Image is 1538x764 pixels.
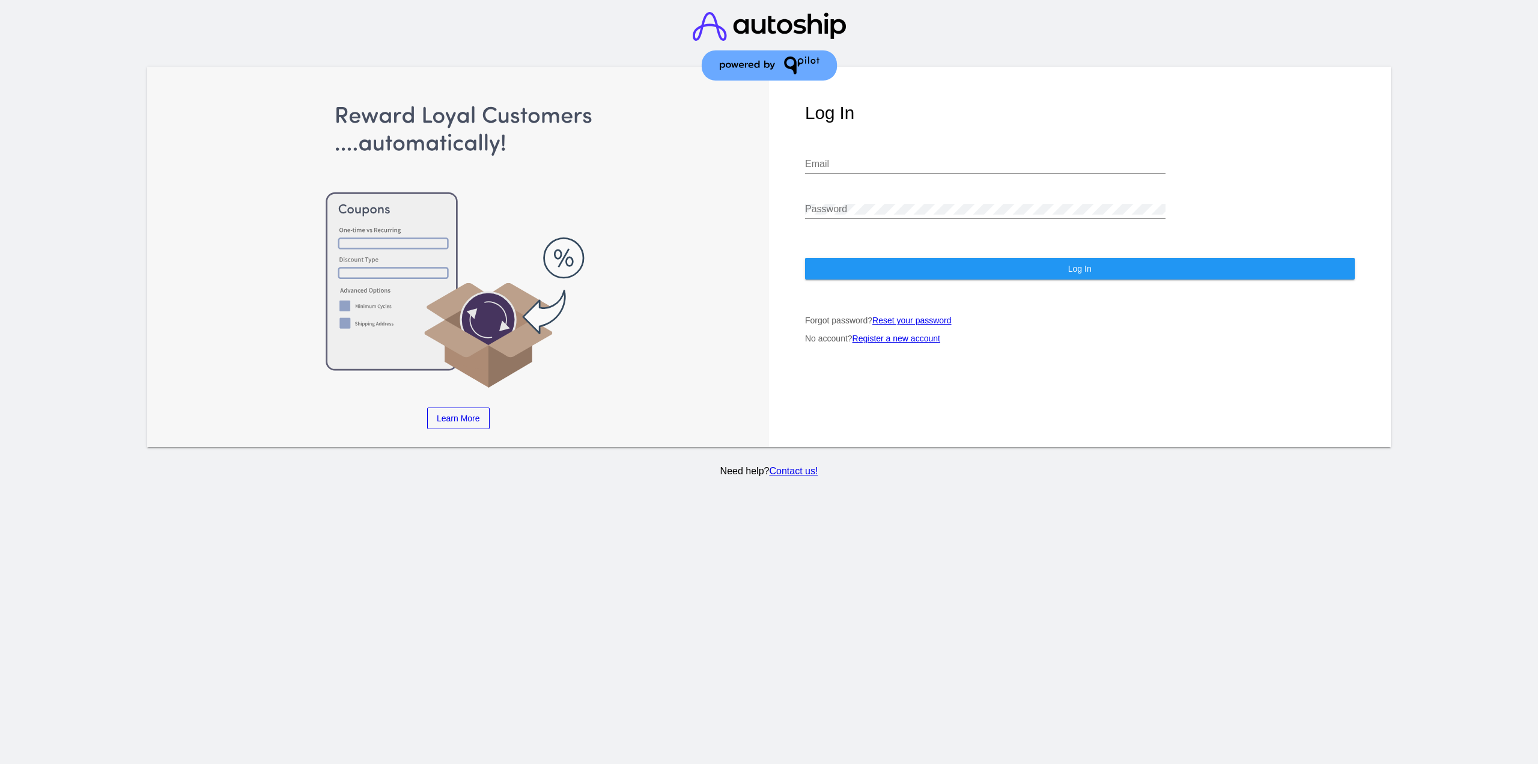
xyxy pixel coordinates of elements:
[1068,264,1092,274] span: Log In
[805,159,1166,170] input: Email
[805,316,1355,325] p: Forgot password?
[853,334,940,343] a: Register a new account
[184,103,734,390] img: Apply Coupons Automatically to Scheduled Orders with QPilot
[805,334,1355,343] p: No account?
[872,316,952,325] a: Reset your password
[805,103,1355,123] h1: Log In
[805,258,1355,280] button: Log In
[145,466,1393,477] p: Need help?
[427,408,490,429] a: Learn More
[437,414,480,423] span: Learn More
[769,466,818,476] a: Contact us!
